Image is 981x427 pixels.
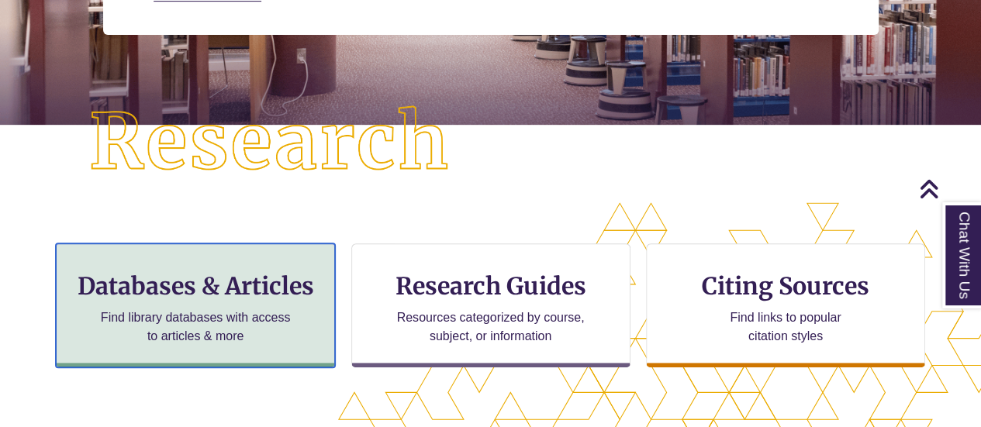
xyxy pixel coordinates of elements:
h3: Databases & Articles [69,271,322,301]
img: Research [49,66,490,219]
a: Databases & Articles Find library databases with access to articles & more [56,243,335,367]
a: Citing Sources Find links to popular citation styles [646,243,925,367]
p: Resources categorized by course, subject, or information [389,308,592,346]
h3: Citing Sources [691,271,880,301]
p: Find links to popular citation styles [710,308,861,346]
a: Research Guides Resources categorized by course, subject, or information [351,243,630,367]
a: Back to Top [919,178,977,199]
h3: Research Guides [364,271,617,301]
p: Find library databases with access to articles & more [95,308,297,346]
